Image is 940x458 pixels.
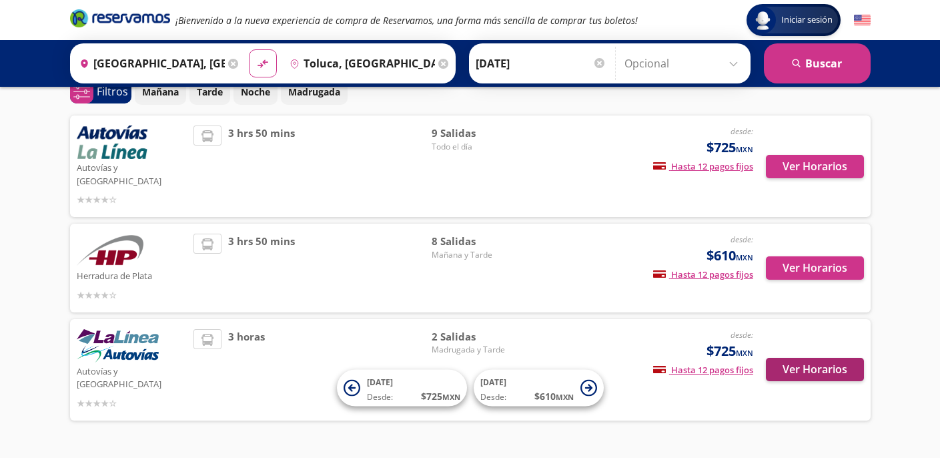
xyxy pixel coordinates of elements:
[241,85,270,99] p: Noche
[135,79,186,105] button: Mañana
[77,267,187,283] p: Herradura de Plata
[731,329,753,340] em: desde:
[228,329,265,411] span: 3 horas
[442,392,460,402] small: MXN
[288,85,340,99] p: Madrugada
[480,377,506,388] span: [DATE]
[736,348,753,358] small: MXN
[432,344,525,356] span: Madrugada y Tarde
[197,85,223,99] p: Tarde
[337,370,467,407] button: [DATE]Desde:$725MXN
[766,256,864,280] button: Ver Horarios
[233,79,278,105] button: Noche
[77,329,159,363] img: Autovías y La Línea
[77,126,147,159] img: Autovías y La Línea
[474,370,604,407] button: [DATE]Desde:$610MXN
[77,234,143,267] img: Herradura de Plata
[534,389,574,403] span: $ 610
[476,47,606,80] input: Elegir Fecha
[653,160,753,172] span: Hasta 12 pagos fijos
[432,249,525,261] span: Mañana y Tarde
[432,141,525,153] span: Todo el día
[731,126,753,137] em: desde:
[70,8,170,32] a: Brand Logo
[70,8,170,28] i: Brand Logo
[432,234,525,249] span: 8 Salidas
[731,234,753,245] em: desde:
[77,363,187,391] p: Autovías y [GEOGRAPHIC_DATA]
[77,159,187,188] p: Autovías y [GEOGRAPHIC_DATA]
[189,79,230,105] button: Tarde
[421,389,460,403] span: $ 725
[764,43,871,83] button: Buscar
[776,13,838,27] span: Iniciar sesión
[367,377,393,388] span: [DATE]
[97,83,128,99] p: Filtros
[142,85,179,99] p: Mañana
[281,79,348,105] button: Madrugada
[432,126,525,141] span: 9 Salidas
[480,391,506,403] span: Desde:
[766,155,864,178] button: Ver Horarios
[766,358,864,381] button: Ver Horarios
[707,341,753,361] span: $725
[707,246,753,266] span: $610
[284,47,435,80] input: Buscar Destino
[70,80,131,103] button: 0Filtros
[228,126,295,207] span: 3 hrs 50 mins
[228,234,295,302] span: 3 hrs 50 mins
[736,252,753,262] small: MXN
[175,14,638,27] em: ¡Bienvenido a la nueva experiencia de compra de Reservamos, una forma más sencilla de comprar tus...
[432,329,525,345] span: 2 Salidas
[74,47,225,80] input: Buscar Origen
[707,138,753,158] span: $725
[653,364,753,376] span: Hasta 12 pagos fijos
[653,268,753,280] span: Hasta 12 pagos fijos
[624,47,744,80] input: Opcional
[556,392,574,402] small: MXN
[736,144,753,154] small: MXN
[854,12,871,29] button: English
[367,391,393,403] span: Desde:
